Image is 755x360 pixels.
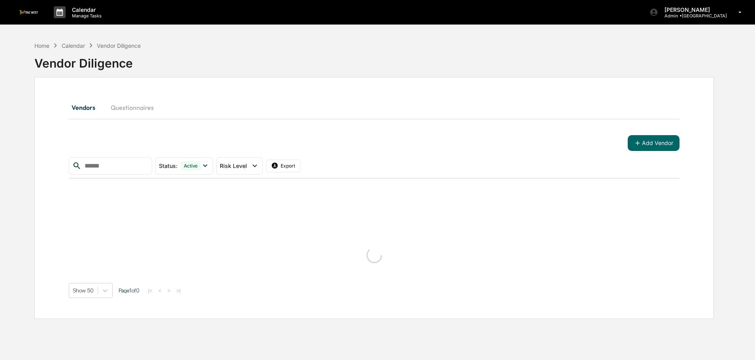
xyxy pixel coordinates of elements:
div: Calendar [62,42,85,49]
button: Add Vendor [628,135,679,151]
img: logo [19,10,38,14]
p: [PERSON_NAME] [658,6,727,13]
span: Risk Level [220,162,247,169]
p: Admin • [GEOGRAPHIC_DATA] [658,13,727,19]
button: > [165,287,173,294]
button: < [156,287,164,294]
div: Vendor Diligence [97,42,141,49]
div: Home [34,42,49,49]
span: Page 1 of 0 [119,287,140,294]
div: Active [181,161,201,170]
div: Vendor Diligence [34,50,714,70]
p: Calendar [66,6,106,13]
button: Questionnaires [104,98,160,117]
div: secondary tabs example [69,98,679,117]
button: Vendors [69,98,104,117]
span: Status : [159,162,177,169]
p: Manage Tasks [66,13,106,19]
button: |< [145,287,155,294]
button: >| [174,287,183,294]
button: Export [266,160,301,172]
